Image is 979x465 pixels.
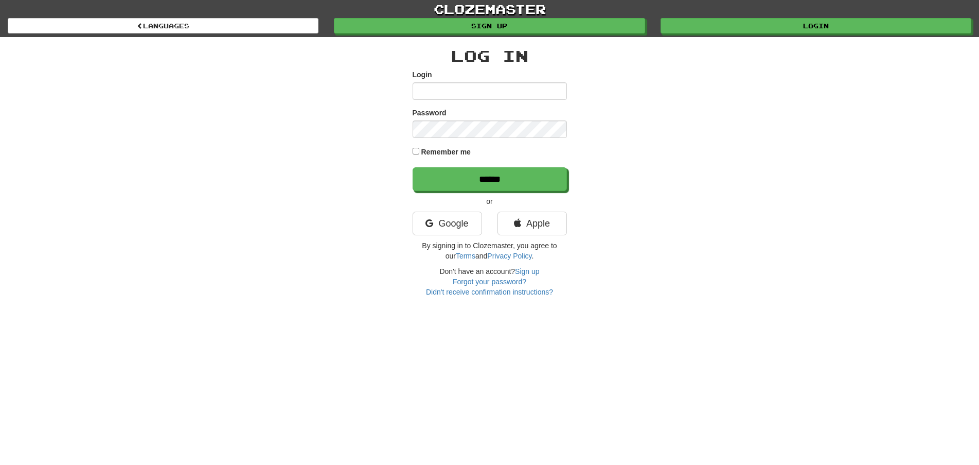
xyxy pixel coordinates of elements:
div: Don't have an account? [413,266,567,297]
a: Apple [497,212,567,235]
h2: Log In [413,47,567,64]
label: Password [413,108,447,118]
a: Terms [456,252,475,260]
a: Privacy Policy [487,252,531,260]
p: By signing in to Clozemaster, you agree to our and . [413,240,567,261]
a: Languages [8,18,318,33]
a: Didn't receive confirmation instructions? [426,288,553,296]
label: Remember me [421,147,471,157]
a: Google [413,212,482,235]
a: Login [661,18,971,33]
a: Forgot your password? [453,278,526,286]
a: Sign up [515,267,539,275]
p: or [413,196,567,206]
label: Login [413,70,432,80]
a: Sign up [334,18,645,33]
